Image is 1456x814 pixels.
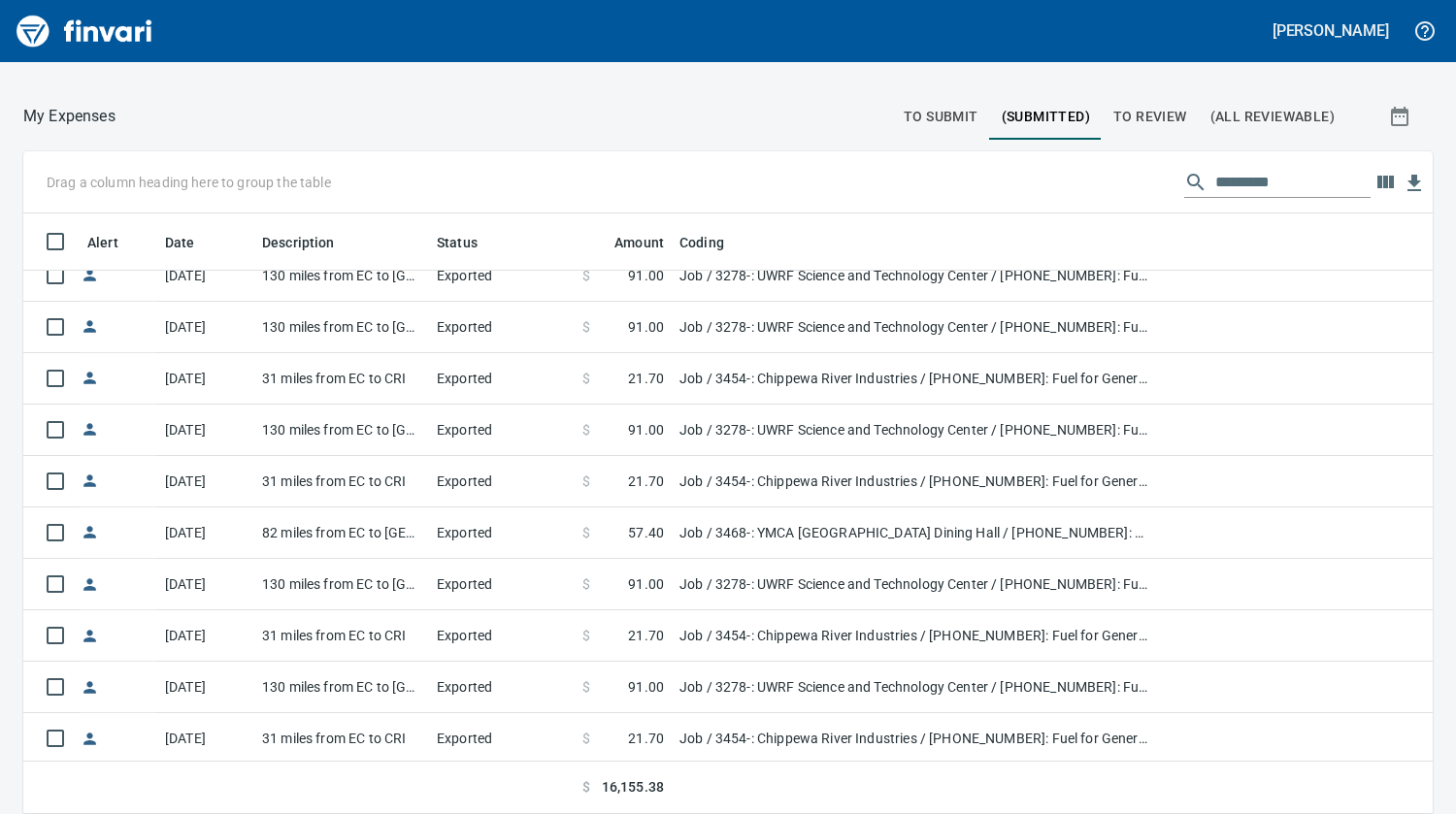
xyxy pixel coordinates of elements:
td: 130 miles from EC to [GEOGRAPHIC_DATA] [254,302,429,353]
td: Job / 3278-: UWRF Science and Technology Center / [PHONE_NUMBER]: Fuel for General Conditions/CM ... [672,405,1157,456]
span: To Submit [904,105,978,129]
span: $ [582,472,590,491]
span: (Submitted) [1002,105,1090,129]
td: Job / 3454-: Chippewa River Industries / [PHONE_NUMBER]: Fuel for General Conditions/CM Equipment... [672,456,1157,507]
span: 57.40 [628,523,664,542]
span: $ [582,369,590,388]
span: Reimbursement [80,269,100,281]
td: Exported [429,405,575,456]
span: Status [437,231,503,254]
td: Job / 3454-: Chippewa River Industries / [PHONE_NUMBER]: Fuel for General Conditions/CM Equipment... [672,353,1157,405]
td: Job / 3278-: UWRF Science and Technology Center / [PHONE_NUMBER]: Fuel for General Conditions/CM ... [672,662,1157,713]
td: Exported [429,353,575,405]
span: 91.00 [628,677,664,697]
span: Date [165,231,220,254]
p: Drag a column heading here to group the table [47,173,331,192]
span: (All Reviewable) [1210,105,1335,129]
span: Reimbursement [80,629,100,641]
td: [DATE] [157,610,254,662]
span: 21.70 [628,729,664,748]
span: $ [582,317,590,337]
button: [PERSON_NAME] [1268,16,1394,46]
span: 91.00 [628,574,664,594]
td: 31 miles from EC to CRI [254,610,429,662]
td: Exported [429,456,575,507]
span: Coding [679,231,749,254]
td: Job / 3454-: Chippewa River Industries / [PHONE_NUMBER]: Fuel for General Conditions/CM Equipment... [672,610,1157,662]
td: Exported [429,559,575,610]
td: 130 miles from EC to [GEOGRAPHIC_DATA] [254,250,429,302]
span: 21.70 [628,626,664,645]
td: 31 miles from EC to CRI [254,353,429,405]
span: 21.70 [628,369,664,388]
td: 130 miles from EC to [GEOGRAPHIC_DATA] [254,405,429,456]
td: Job / 3454-: Chippewa River Industries / [PHONE_NUMBER]: Fuel for General Conditions/CM Equipment... [672,713,1157,765]
span: Description [262,231,360,254]
span: $ [582,574,590,594]
span: 91.00 [628,317,664,337]
td: 82 miles from EC to [GEOGRAPHIC_DATA] [254,507,429,559]
span: Reimbursement [80,372,100,384]
td: 130 miles from EC to [GEOGRAPHIC_DATA] [254,559,429,610]
span: Status [437,231,478,254]
td: Exported [429,302,575,353]
span: Amount [589,231,664,254]
h5: [PERSON_NAME] [1273,20,1389,41]
td: Job / 3278-: UWRF Science and Technology Center / [PHONE_NUMBER]: Fuel for General Conditions/CM ... [672,302,1157,353]
span: Reimbursement [80,577,100,590]
td: Exported [429,507,575,559]
td: [DATE] [157,405,254,456]
span: 16,155.38 [602,777,664,798]
td: 31 miles from EC to CRI [254,456,429,507]
td: Job / 3278-: UWRF Science and Technology Center / [PHONE_NUMBER]: Fuel for General Conditions/CM ... [672,250,1157,302]
span: Alert [87,231,118,254]
td: Exported [429,662,575,713]
span: 91.00 [628,420,664,440]
span: Amount [614,231,664,254]
span: Reimbursement [80,680,100,693]
button: Download Table [1400,169,1429,198]
span: $ [582,777,590,798]
td: [DATE] [157,713,254,765]
td: [DATE] [157,456,254,507]
span: Alert [87,231,144,254]
span: To Review [1113,105,1187,129]
td: [DATE] [157,559,254,610]
span: Reimbursement [80,474,100,487]
td: Exported [429,250,575,302]
td: 31 miles from EC to CRI [254,713,429,765]
span: Description [262,231,335,254]
span: $ [582,523,590,542]
td: [DATE] [157,302,254,353]
span: $ [582,266,590,285]
span: Date [165,231,195,254]
td: [DATE] [157,250,254,302]
nav: breadcrumb [23,105,116,128]
span: Coding [679,231,724,254]
span: $ [582,677,590,697]
img: Finvari [12,8,157,54]
span: Reimbursement [80,423,100,436]
td: [DATE] [157,507,254,559]
button: Show transactions within a particular date range [1371,93,1433,140]
td: Job / 3278-: UWRF Science and Technology Center / [PHONE_NUMBER]: Fuel for General Conditions/CM ... [672,559,1157,610]
span: $ [582,626,590,645]
span: Reimbursement [80,320,100,333]
td: [DATE] [157,353,254,405]
span: 21.70 [628,472,664,491]
span: $ [582,729,590,748]
span: $ [582,420,590,440]
td: Job / 3468-: YMCA [GEOGRAPHIC_DATA] Dining Hall / [PHONE_NUMBER]: Fuel - CM/GC Equipment / 8: Ind... [672,507,1157,559]
td: 130 miles from EC to [GEOGRAPHIC_DATA] [254,662,429,713]
button: Choose columns to display [1371,168,1400,197]
p: My Expenses [23,105,116,128]
span: Reimbursement [80,732,100,744]
td: Exported [429,713,575,765]
td: [DATE] [157,662,254,713]
span: 91.00 [628,266,664,285]
td: Exported [429,610,575,662]
span: Reimbursement [80,526,100,538]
